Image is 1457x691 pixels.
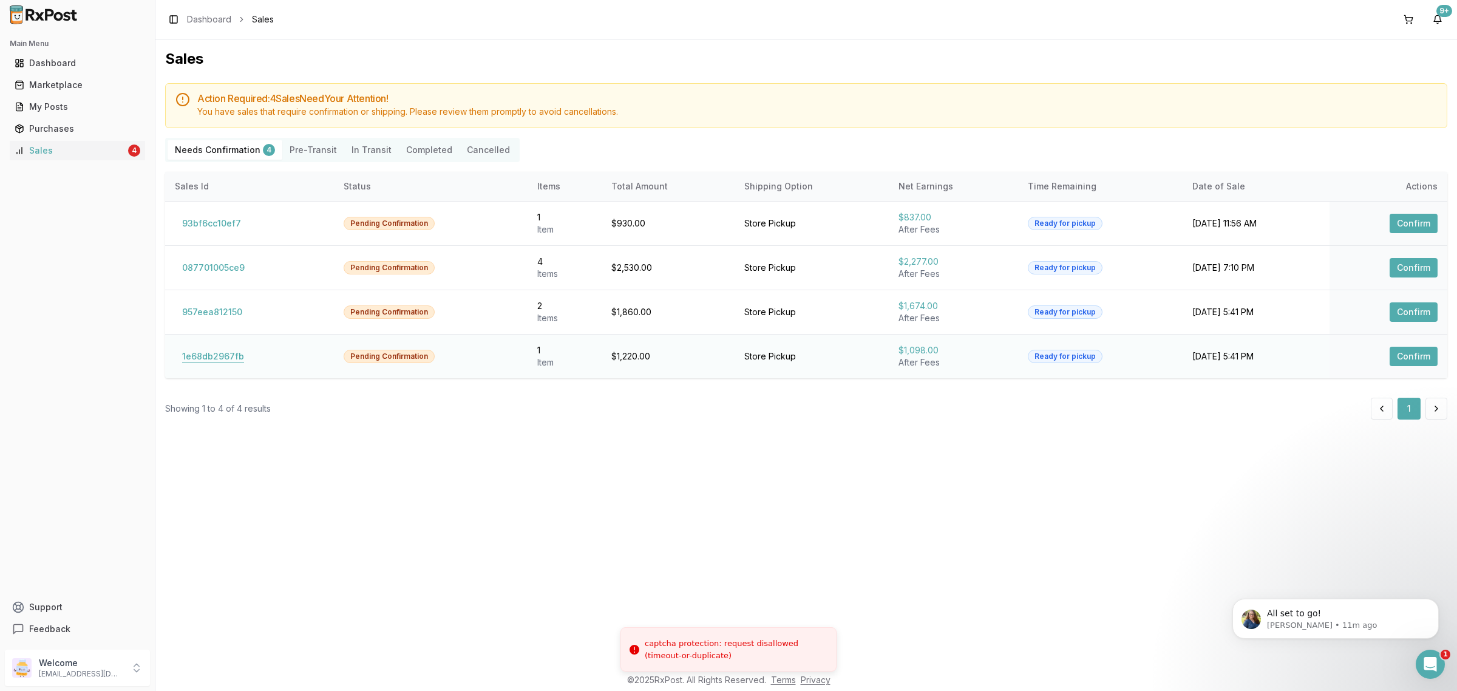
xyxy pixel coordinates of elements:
button: Confirm [1390,258,1438,277]
button: Confirm [1390,214,1438,233]
div: 4 [128,145,140,157]
div: [DATE] 7:10 PM [1192,262,1319,274]
div: Store Pickup [744,306,879,318]
a: Dashboard [10,52,145,74]
a: Purchases [10,118,145,140]
div: $837.00 [898,211,1008,223]
div: After Fees [898,268,1008,280]
div: After Fees [898,312,1008,324]
div: Pending Confirmation [344,261,435,274]
div: Ready for pickup [1028,305,1102,319]
div: My Posts [15,101,140,113]
p: Welcome [39,657,123,669]
div: captcha protection: request disallowed (timeout-or-duplicate) [645,638,826,661]
button: Confirm [1390,302,1438,322]
th: Status [334,172,527,201]
div: Pending Confirmation [344,350,435,363]
button: Cancelled [460,140,517,160]
div: $1,098.00 [898,344,1008,356]
button: 93bf6cc10ef7 [175,214,248,233]
button: Completed [399,140,460,160]
div: $2,530.00 [611,262,725,274]
button: Pre-Transit [282,140,344,160]
div: Sales [15,145,126,157]
div: [DATE] 5:41 PM [1192,306,1319,318]
div: $1,674.00 [898,300,1008,312]
a: Sales4 [10,140,145,162]
div: After Fees [898,223,1008,236]
div: Ready for pickup [1028,350,1102,363]
img: User avatar [12,658,32,678]
div: $1,860.00 [611,306,725,318]
button: Needs Confirmation [168,140,282,160]
button: 957eea812150 [175,302,250,322]
div: Marketplace [15,79,140,91]
button: 1e68db2967fb [175,347,251,366]
div: $2,277.00 [898,256,1008,268]
iframe: Intercom live chat [1416,650,1445,679]
th: Sales Id [165,172,334,201]
div: 1 [537,344,592,356]
span: 1 [1441,650,1450,659]
button: Support [5,596,150,618]
p: [EMAIL_ADDRESS][DOMAIN_NAME] [39,669,123,679]
div: Dashboard [15,57,140,69]
nav: breadcrumb [187,13,274,26]
span: Sales [252,13,274,26]
div: After Fees [898,356,1008,369]
div: Pending Confirmation [344,217,435,230]
button: Marketplace [5,75,150,95]
div: Item [537,223,592,236]
th: Date of Sale [1183,172,1329,201]
button: My Posts [5,97,150,117]
button: Purchases [5,119,150,138]
th: Shipping Option [735,172,889,201]
button: 1 [1398,398,1421,420]
th: Total Amount [602,172,735,201]
th: Items [528,172,602,201]
div: Item s [537,312,592,324]
div: Showing 1 to 4 of 4 results [165,403,271,415]
div: Ready for pickup [1028,217,1102,230]
div: Item [537,356,592,369]
div: Store Pickup [744,262,879,274]
div: You have sales that require confirmation or shipping. Please review them promptly to avoid cancel... [197,106,1437,118]
iframe: Intercom notifications message [1214,573,1457,658]
div: Store Pickup [744,350,879,363]
a: Privacy [801,675,830,685]
button: 087701005ce9 [175,258,252,277]
img: RxPost Logo [5,5,83,24]
div: 4 [263,144,275,156]
th: Time Remaining [1018,172,1183,201]
div: 9+ [1436,5,1452,17]
th: Net Earnings [889,172,1018,201]
div: 2 [537,300,592,312]
div: 4 [537,256,592,268]
a: Marketplace [10,74,145,96]
button: 9+ [1428,10,1447,29]
h5: Action Required: 4 Sale s Need Your Attention! [197,94,1437,103]
div: Purchases [15,123,140,135]
div: Item s [537,268,592,280]
div: $1,220.00 [611,350,725,363]
button: Feedback [5,618,150,640]
button: Sales4 [5,141,150,160]
button: In Transit [344,140,399,160]
div: [DATE] 11:56 AM [1192,217,1319,230]
div: Pending Confirmation [344,305,435,319]
button: Confirm [1390,347,1438,366]
div: 1 [537,211,592,223]
div: $930.00 [611,217,725,230]
a: Dashboard [187,13,231,26]
div: Store Pickup [744,217,879,230]
div: Ready for pickup [1028,261,1102,274]
h1: Sales [165,49,1447,69]
a: My Posts [10,96,145,118]
button: Dashboard [5,53,150,73]
h2: Main Menu [10,39,145,49]
span: Feedback [29,623,70,635]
